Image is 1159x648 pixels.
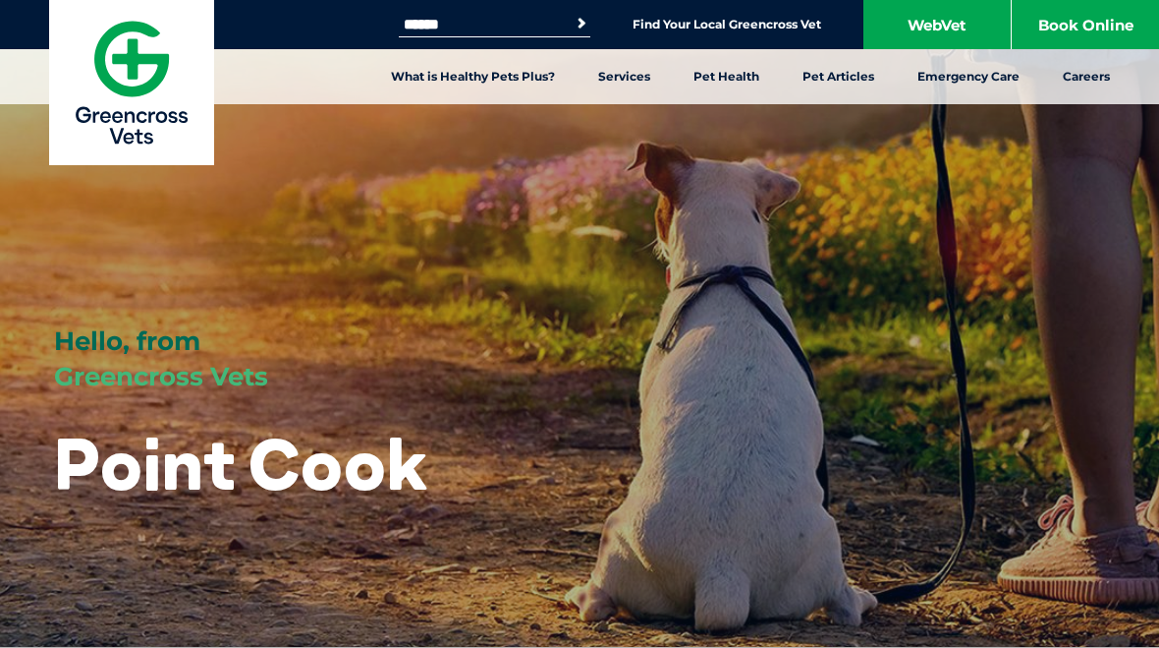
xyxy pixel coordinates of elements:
[781,49,896,104] a: Pet Articles
[633,17,821,32] a: Find Your Local Greencross Vet
[54,425,427,502] h1: Point Cook
[54,361,268,392] span: Greencross Vets
[369,49,577,104] a: What is Healthy Pets Plus?
[1041,49,1131,104] a: Careers
[896,49,1041,104] a: Emergency Care
[54,325,200,357] span: Hello, from
[672,49,781,104] a: Pet Health
[572,14,591,33] button: Search
[577,49,672,104] a: Services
